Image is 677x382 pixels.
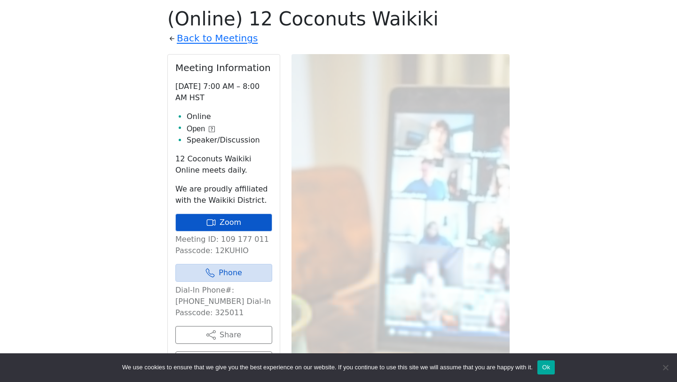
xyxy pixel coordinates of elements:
[167,8,510,30] h1: (Online) 12 Coconuts Waikiki
[177,30,258,47] a: Back to Meetings
[661,363,670,372] span: No
[175,183,272,206] p: We are proudly affiliated with the Waikiki District.
[187,123,215,135] button: Open
[175,62,272,73] h2: Meeting Information
[175,326,272,344] button: Share
[122,363,533,372] span: We use cookies to ensure that we give you the best experience on our website. If you continue to ...
[175,153,272,176] p: 12 Coconuts Waikiki Online meets daily.
[175,264,272,282] a: Phone
[175,81,272,103] p: [DATE] 7:00 AM – 8:00 AM HST
[175,351,272,369] button: Add to Calendar
[187,111,272,122] li: Online
[175,214,272,231] a: Zoom
[175,285,272,318] p: Dial-In Phone#: [PHONE_NUMBER] Dial-In Passcode: 325011
[187,123,205,135] span: Open
[537,360,555,374] button: Ok
[175,234,272,256] p: Meeting ID: 109 177 011 Passcode: 12KUHIO
[187,135,272,146] li: Speaker/Discussion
